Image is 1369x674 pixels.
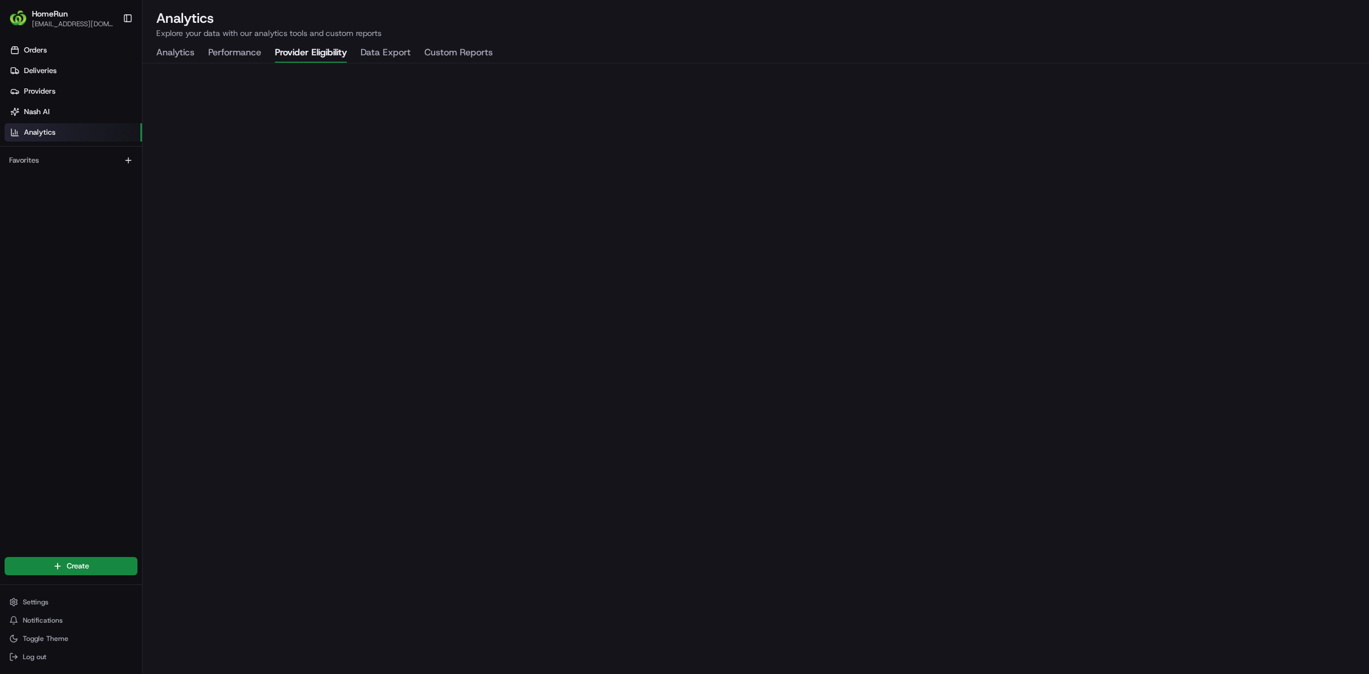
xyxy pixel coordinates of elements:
[424,43,493,63] button: Custom Reports
[92,161,188,181] a: 💻API Documentation
[5,123,142,142] a: Analytics
[7,161,92,181] a: 📗Knowledge Base
[32,8,68,19] button: HomeRun
[80,193,138,202] a: Powered byPylon
[23,652,46,661] span: Log out
[275,43,347,63] button: Provider Eligibility
[208,43,261,63] button: Performance
[23,598,48,607] span: Settings
[67,561,89,571] span: Create
[156,27,1355,39] p: Explore your data with our analytics tools and custom reports
[5,631,137,647] button: Toggle Theme
[24,66,56,76] span: Deliveries
[5,5,118,32] button: HomeRunHomeRun[EMAIL_ADDRESS][DOMAIN_NAME]
[32,19,114,29] button: [EMAIL_ADDRESS][DOMAIN_NAME]
[24,107,50,117] span: Nash AI
[143,63,1369,674] iframe: Provider Eligibility
[11,167,21,176] div: 📗
[9,9,27,27] img: HomeRun
[24,86,55,96] span: Providers
[24,45,47,55] span: Orders
[23,166,87,177] span: Knowledge Base
[156,9,1355,27] h2: Analytics
[5,151,137,169] div: Favorites
[23,616,63,625] span: Notifications
[156,43,195,63] button: Analytics
[5,103,142,121] a: Nash AI
[5,41,142,59] a: Orders
[5,62,142,80] a: Deliveries
[5,557,137,575] button: Create
[114,193,138,202] span: Pylon
[23,634,68,643] span: Toggle Theme
[5,594,137,610] button: Settings
[361,43,411,63] button: Data Export
[194,112,208,126] button: Start new chat
[5,82,142,100] a: Providers
[5,612,137,628] button: Notifications
[96,167,106,176] div: 💻
[108,166,183,177] span: API Documentation
[24,127,55,138] span: Analytics
[5,649,137,665] button: Log out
